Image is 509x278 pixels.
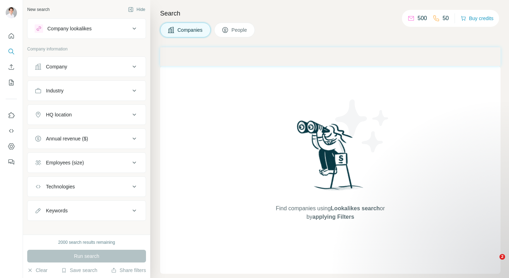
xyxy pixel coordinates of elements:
[46,207,68,214] div: Keywords
[274,204,387,221] span: Find companies using or by
[46,159,84,166] div: Employees (size)
[46,87,64,94] div: Industry
[485,254,502,271] iframe: Intercom live chat
[47,25,92,32] div: Company lookalikes
[58,239,115,246] div: 2000 search results remaining
[177,26,203,34] span: Companies
[28,106,146,123] button: HQ location
[6,45,17,58] button: Search
[28,178,146,195] button: Technologies
[461,13,493,23] button: Buy credits
[6,156,17,168] button: Feedback
[330,94,394,158] img: Surfe Illustration - Stars
[46,63,67,70] div: Company
[331,205,380,211] span: Lookalikes search
[6,61,17,73] button: Enrich CSV
[312,214,354,220] span: applying Filters
[28,130,146,147] button: Annual revenue ($)
[123,4,150,15] button: Hide
[417,14,427,23] p: 500
[28,202,146,219] button: Keywords
[160,8,501,18] h4: Search
[6,7,17,18] img: Avatar
[46,183,75,190] div: Technologies
[6,76,17,89] button: My lists
[28,58,146,75] button: Company
[6,125,17,137] button: Use Surfe API
[6,109,17,122] button: Use Surfe on LinkedIn
[443,14,449,23] p: 50
[111,267,146,274] button: Share filters
[27,267,47,274] button: Clear
[499,254,505,260] span: 2
[27,46,146,52] p: Company information
[46,111,72,118] div: HQ location
[61,267,97,274] button: Save search
[46,135,88,142] div: Annual revenue ($)
[28,20,146,37] button: Company lookalikes
[27,6,49,13] div: New search
[160,47,501,66] iframe: Banner
[28,154,146,171] button: Employees (size)
[294,119,367,197] img: Surfe Illustration - Woman searching with binoculars
[6,140,17,153] button: Dashboard
[6,30,17,42] button: Quick start
[232,26,248,34] span: People
[28,82,146,99] button: Industry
